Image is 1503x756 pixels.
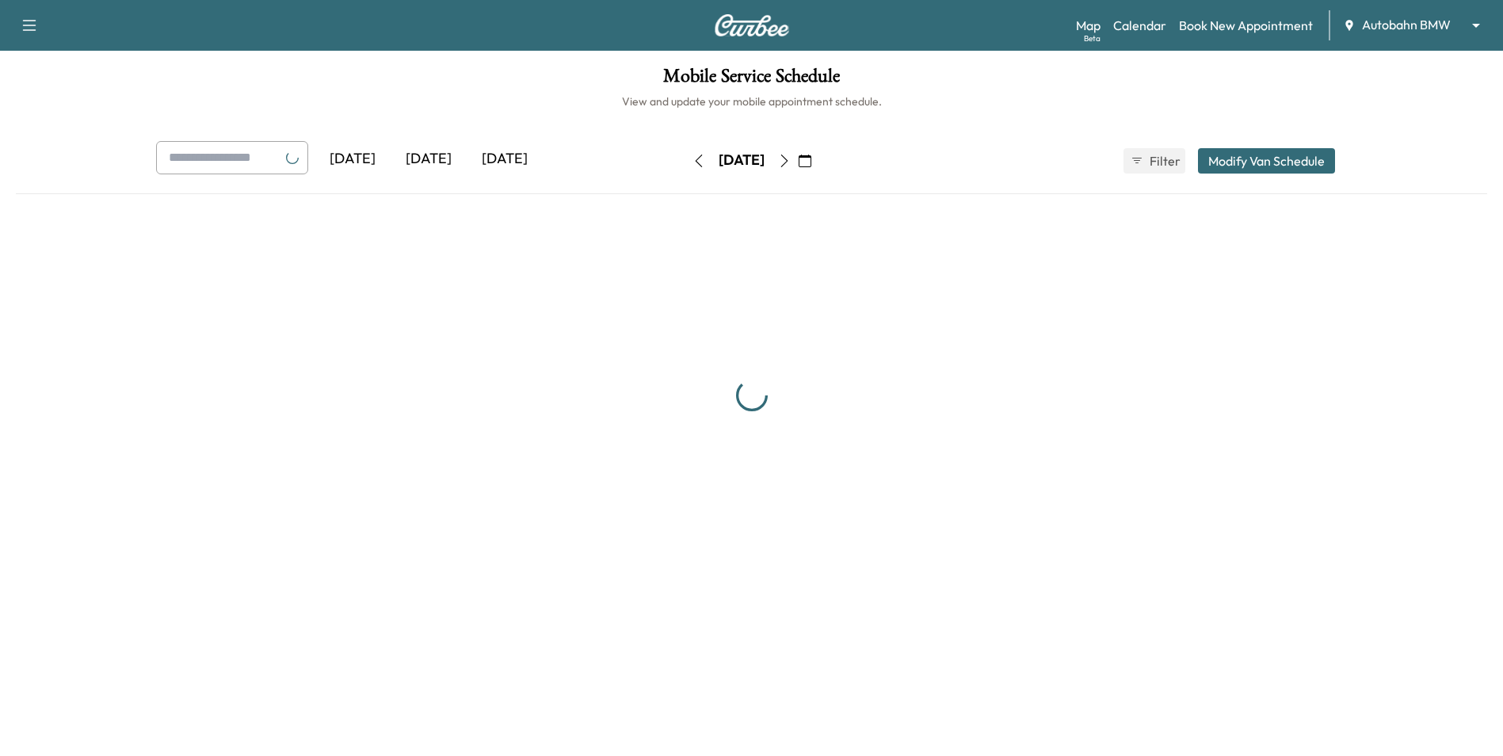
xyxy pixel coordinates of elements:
a: Book New Appointment [1179,16,1313,35]
div: [DATE] [315,141,391,178]
h1: Mobile Service Schedule [16,67,1487,94]
h6: View and update your mobile appointment schedule. [16,94,1487,109]
button: Modify Van Schedule [1198,148,1335,174]
div: [DATE] [719,151,765,170]
a: MapBeta [1076,16,1101,35]
a: Calendar [1113,16,1166,35]
span: Autobahn BMW [1362,16,1451,34]
img: Curbee Logo [714,14,790,36]
div: [DATE] [391,141,467,178]
span: Filter [1150,151,1178,170]
button: Filter [1123,148,1185,174]
div: [DATE] [467,141,543,178]
div: Beta [1084,32,1101,44]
